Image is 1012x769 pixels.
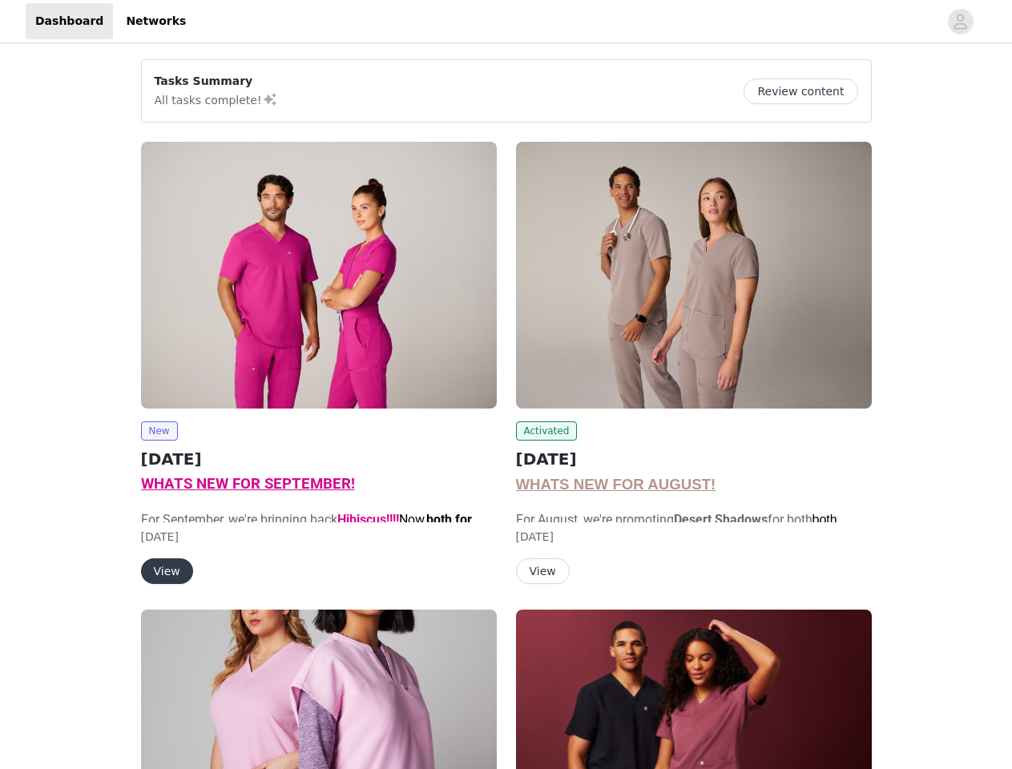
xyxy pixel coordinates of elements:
[744,79,857,104] button: Review content
[141,558,193,584] button: View
[26,3,113,39] a: Dashboard
[516,447,872,471] h2: [DATE]
[337,512,399,527] strong: Hibiscus!!!!
[516,142,872,409] img: Fabletics Scrubs
[516,558,570,584] button: View
[516,530,554,543] span: [DATE]
[516,476,716,493] span: WHATS NEW FOR AUGUST!
[141,421,178,441] span: New
[141,475,355,493] span: WHATS NEW FOR SEPTEMBER!
[155,90,278,109] p: All tasks complete!
[116,3,196,39] a: Networks
[516,421,578,441] span: Activated
[516,566,570,578] a: View
[155,73,278,90] p: Tasks Summary
[141,512,487,566] span: For September, we're bringing back
[516,512,837,546] span: For August, we're promoting for both
[674,512,768,527] strong: Desert Shadows
[141,142,497,409] img: Fabletics Scrubs
[141,447,497,471] h2: [DATE]
[141,566,193,578] a: View
[953,9,968,34] div: avatar
[141,530,179,543] span: [DATE]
